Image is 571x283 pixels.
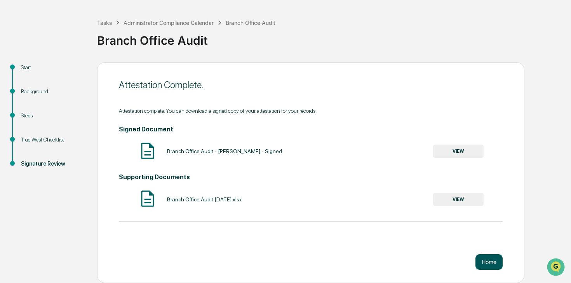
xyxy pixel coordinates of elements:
div: Steps [21,112,85,120]
img: Document Icon [138,141,157,161]
div: Branch Office Audit [226,19,275,26]
div: 🔎 [8,114,14,120]
button: VIEW [433,145,484,158]
span: Attestations [64,98,96,106]
a: 🗄️Attestations [53,95,99,109]
span: Data Lookup [16,113,49,121]
a: 🖐️Preclearance [5,95,53,109]
div: Attestation Complete. [119,79,503,91]
button: VIEW [433,193,484,206]
div: 🗄️ [56,99,63,105]
iframe: Open customer support [546,257,567,278]
input: Clear [20,35,128,44]
img: Document Icon [138,189,157,208]
h4: Supporting Documents [119,173,503,181]
div: Branch Office Audit - [PERSON_NAME] - Signed [167,148,282,154]
img: 1746055101610-c473b297-6a78-478c-a979-82029cc54cd1 [8,59,22,73]
button: Start new chat [132,62,141,71]
div: Tasks [97,19,112,26]
div: Background [21,87,85,96]
div: 🖐️ [8,99,14,105]
div: Administrator Compliance Calendar [124,19,214,26]
span: Pylon [77,132,94,138]
span: Preclearance [16,98,50,106]
button: Home [475,254,503,270]
div: Attestation complete. You can download a signed copy of your attestation for your records. [119,108,503,114]
p: How can we help? [8,16,141,29]
a: Powered byPylon [55,131,94,138]
div: Start [21,63,85,72]
h4: Signed Document [119,126,503,133]
div: Branch Office Audit [97,27,567,47]
div: Start new chat [26,59,127,67]
div: Signature Review [21,160,85,168]
a: 🔎Data Lookup [5,110,52,124]
div: Branch Office Audit [DATE].xlsx [167,196,242,203]
div: We're available if you need us! [26,67,98,73]
div: True West Checklist [21,136,85,144]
